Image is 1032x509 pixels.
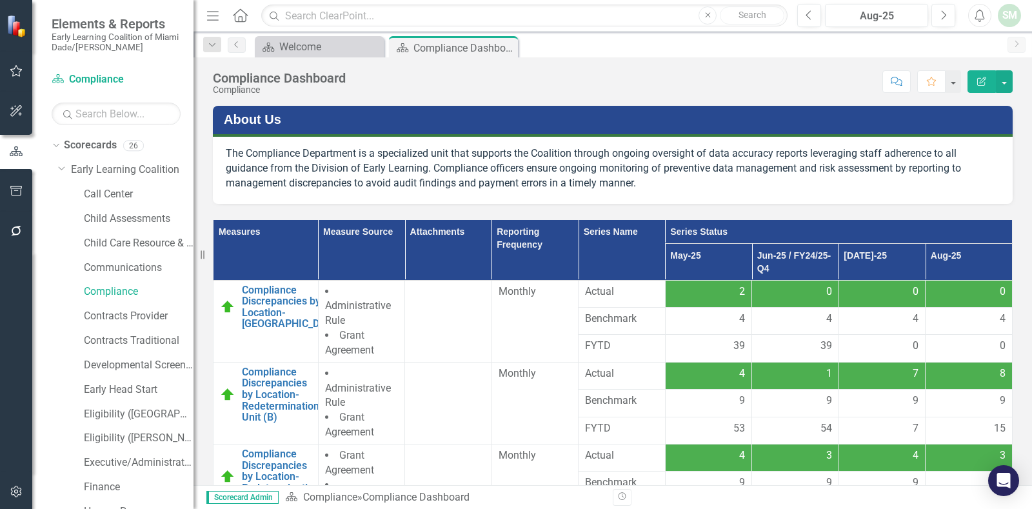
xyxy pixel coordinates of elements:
td: Double-Click to Edit [752,307,839,334]
a: Communications [84,261,193,275]
span: Search [739,10,766,20]
span: Actual [585,366,659,381]
td: Double-Click to Edit [665,472,752,499]
div: Compliance [213,85,346,95]
span: 9 [739,475,745,490]
div: 26 [123,140,144,151]
span: FYTD [585,421,659,436]
button: Aug-25 [825,4,928,27]
span: 4 [739,312,745,326]
td: Double-Click to Edit [491,362,579,444]
span: 7 [913,421,918,436]
span: Grant Agreement [325,329,374,356]
td: Double-Click to Edit [752,390,839,417]
a: Compliance Discrepancies by Location- [GEOGRAPHIC_DATA] [242,284,341,330]
span: Elements & Reports [52,16,181,32]
span: 9 [913,475,918,490]
span: 54 [820,421,832,436]
span: 4 [739,448,745,463]
a: Executive/Administrative [84,455,193,470]
input: Search Below... [52,103,181,125]
span: Administrative Rule [325,382,391,409]
td: Double-Click to Edit [752,362,839,389]
a: Compliance [84,284,193,299]
span: 9 [913,394,918,408]
span: 4 [739,366,745,381]
td: Double-Click to Edit Right Click for Context Menu [213,362,319,444]
a: Early Head Start [84,383,193,397]
span: 53 [733,421,745,436]
a: Early Learning Coalition [71,163,193,177]
a: Developmental Screening Compliance [84,358,193,373]
div: Compliance Dashboard [362,491,470,503]
img: ClearPoint Strategy [6,15,29,37]
span: 4 [913,448,918,463]
div: Compliance Dashboard [213,71,346,85]
a: Finance [84,480,193,495]
img: Above Target [220,469,235,484]
input: Search ClearPoint... [261,5,788,27]
div: Aug-25 [829,8,924,24]
span: Scorecard Admin [206,491,279,504]
span: 1 [826,366,832,381]
small: Early Learning Coalition of Miami Dade/[PERSON_NAME] [52,32,181,53]
td: Double-Click to Edit [838,307,926,334]
span: 9 [826,475,832,490]
span: Actual [585,284,659,299]
td: Double-Click to Edit [926,307,1013,334]
span: 15 [994,421,1006,436]
div: Monthly [499,284,572,299]
td: Double-Click to Edit [579,472,666,499]
a: Compliance Discrepancies by Location- Redetermination Unit (B) [242,366,319,423]
a: Scorecards [64,138,117,153]
td: Double-Click to Edit [838,472,926,499]
div: Welcome [279,39,381,55]
a: Contracts Traditional [84,334,193,348]
span: Benchmark [585,475,659,490]
td: Double-Click to Edit [665,444,752,471]
td: Double-Click to Edit [926,444,1013,471]
span: 0 [913,284,918,299]
span: 2 [739,284,745,299]
span: 9 [826,394,832,408]
img: Above Target [220,299,235,315]
button: Search [720,6,784,25]
span: 3 [826,448,832,463]
span: 39 [820,339,832,354]
td: Double-Click to Edit [491,280,579,362]
span: 8 [1000,366,1006,381]
td: Double-Click to Edit [752,280,839,307]
td: Double-Click to Edit Right Click for Context Menu [213,280,319,362]
a: Compliance [52,72,181,87]
td: Double-Click to Edit [752,444,839,471]
span: Benchmark [585,394,659,408]
td: Double-Click to Edit [405,280,492,362]
span: 0 [1000,284,1006,299]
img: Above Target [220,387,235,403]
span: FYTD [585,339,659,354]
td: Double-Click to Edit [405,362,492,444]
td: Double-Click to Edit [926,390,1013,417]
td: Double-Click to Edit [318,280,405,362]
span: 9 [739,394,745,408]
td: Double-Click to Edit [579,390,666,417]
h3: About Us [224,112,1006,126]
td: Double-Click to Edit [838,444,926,471]
a: Eligibility ([PERSON_NAME]) [84,431,193,446]
span: 4 [826,312,832,326]
td: Double-Click to Edit [926,362,1013,389]
p: The Compliance Department is a specialized unit that supports the Coalition through ongoing overs... [226,146,1000,191]
a: Contracts Provider [84,309,193,324]
a: Compliance [303,491,357,503]
td: Double-Click to Edit [926,280,1013,307]
td: Double-Click to Edit [665,307,752,334]
div: Monthly [499,448,572,463]
span: Actual [585,448,659,463]
span: Administrative Rule [325,299,391,326]
button: SM [998,4,1021,27]
a: Child Assessments [84,212,193,226]
td: Double-Click to Edit [838,280,926,307]
td: Double-Click to Edit [665,390,752,417]
a: Welcome [258,39,381,55]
